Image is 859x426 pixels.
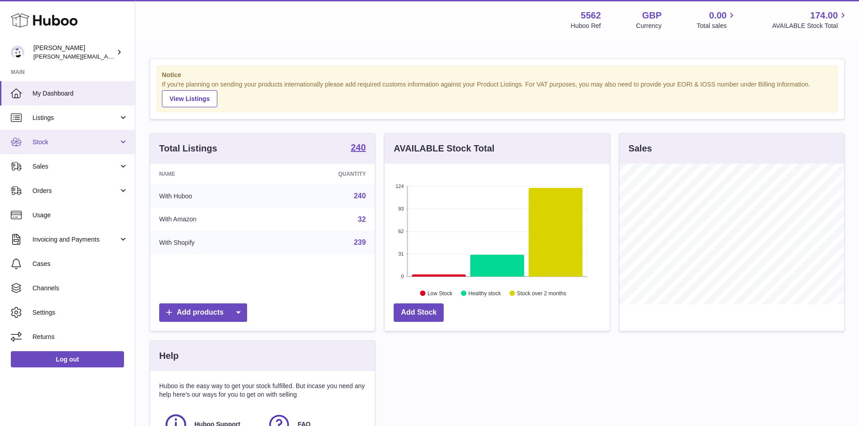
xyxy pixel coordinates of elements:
[427,290,453,296] text: Low Stock
[401,274,404,279] text: 0
[517,290,566,296] text: Stock over 2 months
[697,9,737,30] a: 0.00 Total sales
[32,162,119,171] span: Sales
[159,303,247,322] a: Add products
[469,290,501,296] text: Healthy stock
[32,89,128,98] span: My Dashboard
[351,143,366,154] a: 240
[354,192,366,200] a: 240
[642,9,661,22] strong: GBP
[351,143,366,152] strong: 240
[772,9,848,30] a: 174.00 AVAILABLE Stock Total
[150,231,273,254] td: With Shopify
[159,350,179,362] h3: Help
[629,142,652,155] h3: Sales
[636,22,662,30] div: Currency
[33,53,181,60] span: [PERSON_NAME][EMAIL_ADDRESS][DOMAIN_NAME]
[581,9,601,22] strong: 5562
[394,303,444,322] a: Add Stock
[32,235,119,244] span: Invoicing and Payments
[150,184,273,208] td: With Huboo
[273,164,375,184] th: Quantity
[394,142,494,155] h3: AVAILABLE Stock Total
[709,9,727,22] span: 0.00
[162,90,217,107] a: View Listings
[32,187,119,195] span: Orders
[358,215,366,223] a: 32
[150,208,273,231] td: With Amazon
[32,260,128,268] span: Cases
[32,138,119,147] span: Stock
[11,46,24,59] img: ketan@vasanticosmetics.com
[810,9,838,22] span: 174.00
[162,80,832,107] div: If you're planning on sending your products internationally please add required customs informati...
[571,22,601,30] div: Huboo Ref
[33,44,115,61] div: [PERSON_NAME]
[11,351,124,367] a: Log out
[395,183,404,189] text: 124
[354,238,366,246] a: 239
[399,206,404,211] text: 93
[399,251,404,257] text: 31
[32,284,128,293] span: Channels
[159,382,366,399] p: Huboo is the easy way to get your stock fulfilled. But incase you need any help here's our ways f...
[162,71,832,79] strong: Notice
[32,211,128,220] span: Usage
[159,142,217,155] h3: Total Listings
[32,333,128,341] span: Returns
[399,229,404,234] text: 62
[32,308,128,317] span: Settings
[32,114,119,122] span: Listings
[697,22,737,30] span: Total sales
[772,22,848,30] span: AVAILABLE Stock Total
[150,164,273,184] th: Name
